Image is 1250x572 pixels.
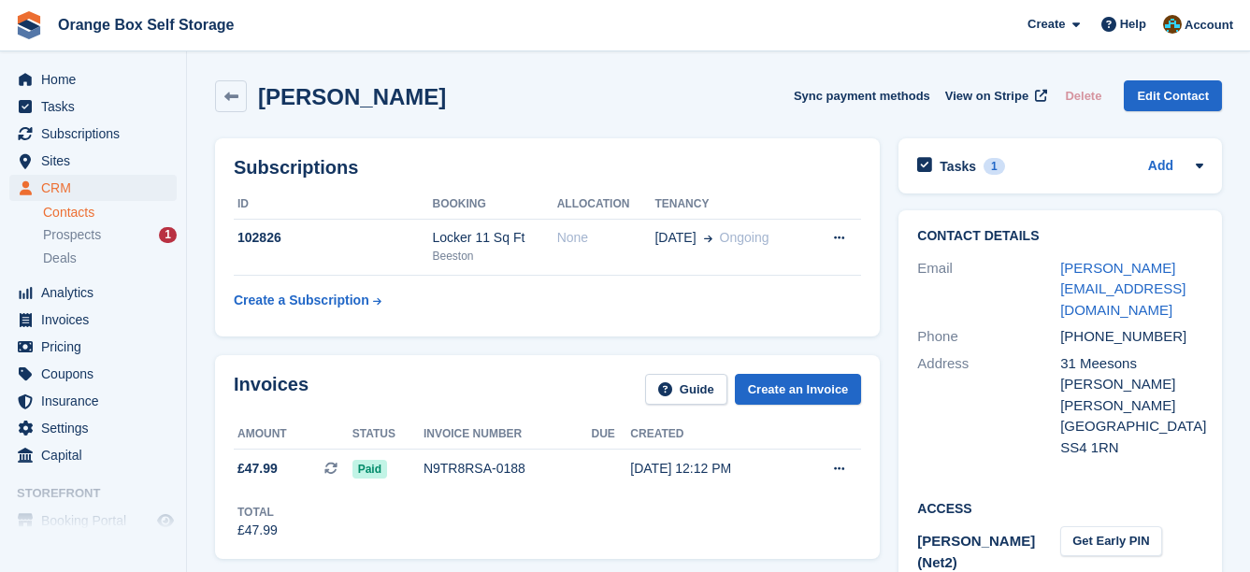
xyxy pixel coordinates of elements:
[9,442,177,468] a: menu
[557,228,655,248] div: None
[9,66,177,93] a: menu
[41,279,153,306] span: Analytics
[41,508,153,534] span: Booking Portal
[1027,15,1065,34] span: Create
[1148,156,1173,178] a: Add
[1060,395,1203,417] div: [PERSON_NAME]
[794,80,930,111] button: Sync payment methods
[159,227,177,243] div: 1
[917,229,1203,244] h2: Contact Details
[41,334,153,360] span: Pricing
[9,334,177,360] a: menu
[424,420,592,450] th: Invoice number
[557,190,655,220] th: Allocation
[917,353,1060,459] div: Address
[43,226,101,244] span: Prospects
[41,121,153,147] span: Subscriptions
[735,374,862,405] a: Create an Invoice
[645,374,727,405] a: Guide
[50,9,242,40] a: Orange Box Self Storage
[234,420,352,450] th: Amount
[945,87,1028,106] span: View on Stripe
[43,249,177,268] a: Deals
[234,190,433,220] th: ID
[1060,353,1203,395] div: 31 Meesons [PERSON_NAME]
[15,11,43,39] img: stora-icon-8386f47178a22dfd0bd8f6a31ec36ba5ce8667c1dd55bd0f319d3a0aa187defe.svg
[154,509,177,532] a: Preview store
[234,157,861,179] h2: Subscriptions
[917,533,1035,570] span: [PERSON_NAME] (Net2)
[43,250,77,267] span: Deals
[41,148,153,174] span: Sites
[917,258,1060,322] div: Email
[630,459,797,479] div: [DATE] 12:12 PM
[9,279,177,306] a: menu
[234,291,369,310] div: Create a Subscription
[9,148,177,174] a: menu
[1120,15,1146,34] span: Help
[41,93,153,120] span: Tasks
[433,190,557,220] th: Booking
[917,498,1203,517] h2: Access
[9,361,177,387] a: menu
[630,420,797,450] th: Created
[1163,15,1182,34] img: Mike
[237,459,278,479] span: £47.99
[234,374,309,405] h2: Invoices
[41,307,153,333] span: Invoices
[1060,437,1203,459] div: SS4 1RN
[1057,80,1109,111] button: Delete
[234,283,381,318] a: Create a Subscription
[9,175,177,201] a: menu
[1060,326,1203,348] div: [PHONE_NUMBER]
[654,190,808,220] th: Tenancy
[237,504,278,521] div: Total
[9,415,177,441] a: menu
[433,248,557,265] div: Beeston
[17,484,186,503] span: Storefront
[237,521,278,540] div: £47.99
[41,388,153,414] span: Insurance
[43,204,177,222] a: Contacts
[1060,416,1203,437] div: [GEOGRAPHIC_DATA]
[592,420,631,450] th: Due
[9,93,177,120] a: menu
[984,158,1005,175] div: 1
[917,326,1060,348] div: Phone
[9,121,177,147] a: menu
[41,175,153,201] span: CRM
[41,361,153,387] span: Coupons
[352,420,424,450] th: Status
[258,84,446,109] h2: [PERSON_NAME]
[424,459,592,479] div: N9TR8RSA-0188
[9,508,177,534] a: menu
[938,80,1051,111] a: View on Stripe
[352,460,387,479] span: Paid
[41,442,153,468] span: Capital
[433,228,557,248] div: Locker 11 Sq Ft
[720,230,769,245] span: Ongoing
[940,158,976,175] h2: Tasks
[234,228,433,248] div: 102826
[1124,80,1222,111] a: Edit Contact
[41,66,153,93] span: Home
[43,225,177,245] a: Prospects 1
[9,388,177,414] a: menu
[654,228,696,248] span: [DATE]
[9,307,177,333] a: menu
[1060,260,1185,318] a: [PERSON_NAME][EMAIL_ADDRESS][DOMAIN_NAME]
[41,415,153,441] span: Settings
[1185,16,1233,35] span: Account
[1060,526,1161,557] button: Get Early PIN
